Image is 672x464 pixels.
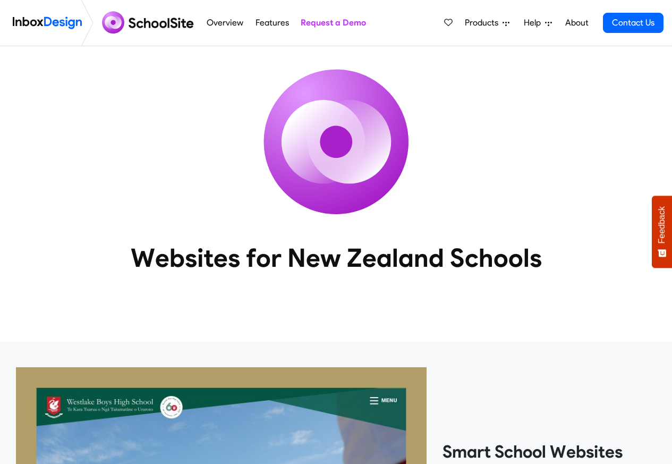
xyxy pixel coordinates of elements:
[520,12,556,33] a: Help
[524,16,545,29] span: Help
[252,12,292,33] a: Features
[657,206,667,243] span: Feedback
[443,441,656,462] heading: Smart School Websites
[84,242,589,274] heading: Websites for New Zealand Schools
[241,46,432,238] img: icon_schoolsite.svg
[204,12,246,33] a: Overview
[652,196,672,268] button: Feedback - Show survey
[461,12,514,33] a: Products
[465,16,503,29] span: Products
[603,13,664,33] a: Contact Us
[297,12,369,33] a: Request a Demo
[562,12,591,33] a: About
[98,10,201,36] img: schoolsite logo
